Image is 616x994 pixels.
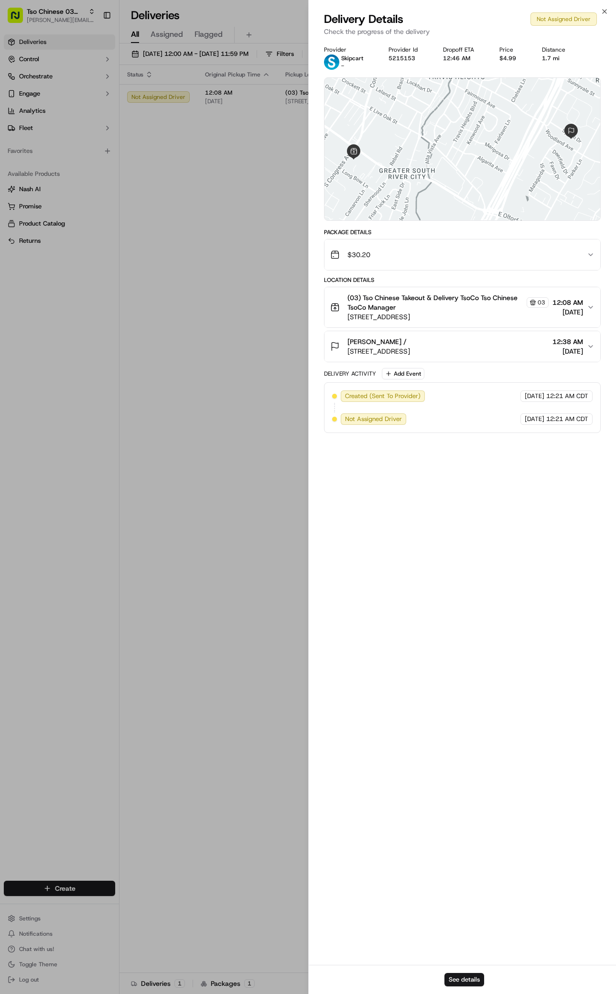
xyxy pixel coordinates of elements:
[341,54,363,62] p: Skipcart
[444,973,484,986] button: See details
[347,312,549,322] span: [STREET_ADDRESS]
[85,148,104,156] span: [DATE]
[324,331,601,362] button: [PERSON_NAME] /[STREET_ADDRESS]12:38 AM[DATE]
[10,10,29,29] img: Nash
[324,239,601,270] button: $30.20
[324,370,376,378] div: Delivery Activity
[79,148,83,156] span: •
[77,210,157,227] a: 💻API Documentation
[25,62,172,72] input: Got a question? Start typing here...
[542,46,575,54] div: Distance
[162,94,174,106] button: Start new chat
[552,298,583,307] span: 12:08 AM
[347,337,407,346] span: [PERSON_NAME] /
[81,215,88,222] div: 💻
[10,124,64,132] div: Past conversations
[546,392,588,400] span: 12:21 AM CDT
[43,101,131,108] div: We're available if you need us!
[128,174,131,182] span: •
[525,415,544,423] span: [DATE]
[499,46,526,54] div: Price
[347,346,410,356] span: [STREET_ADDRESS]
[30,174,126,182] span: [PERSON_NAME] (Store Manager)
[324,276,601,284] div: Location Details
[6,210,77,227] a: 📗Knowledge Base
[148,122,174,134] button: See all
[67,237,116,244] a: Powered byPylon
[347,250,370,259] span: $30.20
[443,54,484,62] div: 12:46 AM
[10,139,25,154] img: Charles Folsom
[525,392,544,400] span: [DATE]
[19,214,73,223] span: Knowledge Base
[389,54,415,62] button: 5215153
[389,46,428,54] div: Provider Id
[345,392,421,400] span: Created (Sent To Provider)
[552,346,583,356] span: [DATE]
[552,337,583,346] span: 12:38 AM
[347,293,525,312] span: (03) Tso Chinese Takeout & Delivery TsoCo Tso Chinese TsoCo Manager
[538,299,545,306] span: 03
[90,214,153,223] span: API Documentation
[324,54,339,70] img: profile_skipcart_partner.png
[324,46,373,54] div: Provider
[10,215,17,222] div: 📗
[324,27,601,36] p: Check the progress of the delivery
[30,148,77,156] span: [PERSON_NAME]
[20,91,37,108] img: 8571987876998_91fb9ceb93ad5c398215_72.jpg
[10,165,25,180] img: Antonia (Store Manager)
[345,415,402,423] span: Not Assigned Driver
[542,54,575,62] div: 1.7 mi
[341,62,344,70] span: -
[324,11,403,27] span: Delivery Details
[95,237,116,244] span: Pylon
[499,54,526,62] div: $4.99
[443,46,484,54] div: Dropoff ETA
[10,91,27,108] img: 1736555255976-a54dd68f-1ca7-489b-9aae-adbdc363a1c4
[324,287,601,327] button: (03) Tso Chinese Takeout & Delivery TsoCo Tso Chinese TsoCo Manager03[STREET_ADDRESS]12:08 AM[DATE]
[552,307,583,317] span: [DATE]
[133,174,152,182] span: [DATE]
[382,368,424,379] button: Add Event
[546,415,588,423] span: 12:21 AM CDT
[19,149,27,156] img: 1736555255976-a54dd68f-1ca7-489b-9aae-adbdc363a1c4
[324,228,601,236] div: Package Details
[10,38,174,54] p: Welcome 👋
[43,91,157,101] div: Start new chat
